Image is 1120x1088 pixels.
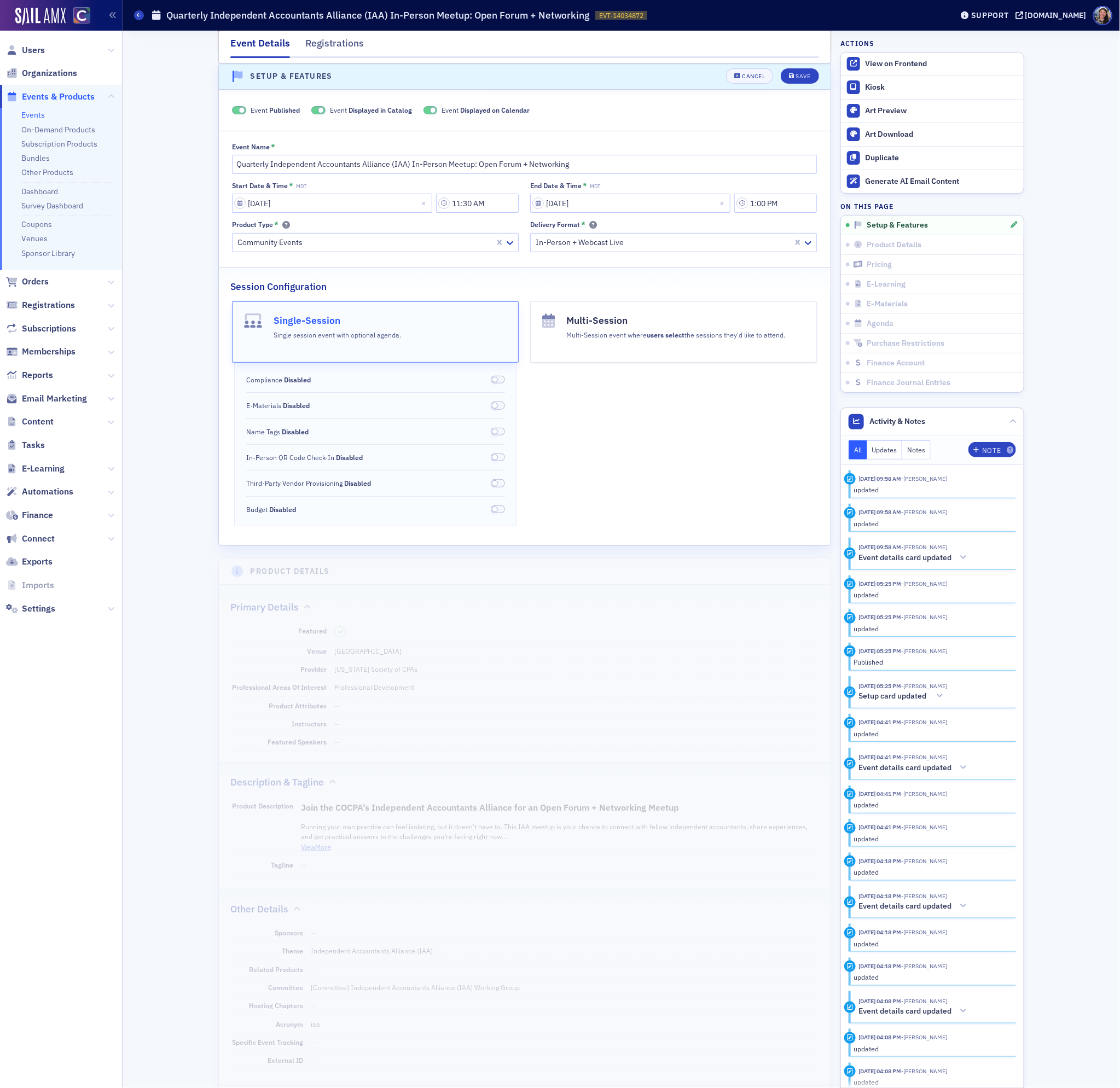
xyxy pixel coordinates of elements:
[854,624,1009,633] div: updated
[282,946,303,955] span: Theme
[530,194,730,213] input: MM/DD/YYYY
[844,548,856,559] div: Activity
[865,130,1018,139] div: Art Download
[344,479,371,487] span: Disabled
[15,8,66,25] a: SailAMX
[349,106,412,114] span: Displayed in Catalog
[854,485,1009,494] div: updated
[6,299,75,311] a: Registrations
[530,220,580,229] div: Delivery Format
[6,509,53,521] a: Finance
[859,691,927,701] h5: Setup card updated
[21,153,50,163] a: Bundles
[1025,10,1087,20] div: [DOMAIN_NAME]
[902,753,948,761] span: Stacy Svendsen
[22,579,54,591] span: Imports
[859,552,971,563] button: Event details card updated
[311,946,433,955] span: Independent Accountants Alliance (IAA)
[844,1002,856,1013] div: Activity
[566,330,785,340] p: Multi-Session event where the sessions they'd like to attend.
[844,507,856,519] div: Update
[22,463,65,475] span: E-Learning
[530,182,582,190] div: End Date & Time
[6,276,49,288] a: Orders
[859,901,952,911] h5: Event details card updated
[22,299,75,311] span: Registrations
[859,928,902,936] time: 9/23/2025 04:18 PM
[232,301,519,363] button: Single-SessionSingle session event with optional agenda.
[298,626,327,635] span: Featured
[249,1001,303,1010] span: Hosting Chapters
[590,183,600,190] span: MDT
[870,416,926,427] span: Activity & Notes
[854,1077,1009,1087] div: updated
[902,475,948,482] span: Stacy Svendsen
[859,613,902,621] time: 9/23/2025 05:25 PM
[22,439,45,451] span: Tasks
[491,428,505,436] span: Disabled
[859,762,971,773] button: Event details card updated
[854,939,1009,949] div: updated
[859,1005,971,1017] button: Event details card updated
[230,902,288,916] h2: Other Details
[902,613,948,621] span: Stacy Svendsen
[232,683,327,691] span: Professional Areas Of Interest
[902,823,948,831] span: Stacy Svendsen
[902,543,948,551] span: Stacy Svendsen
[22,416,54,428] span: Content
[230,36,290,58] div: Event Details
[334,719,340,728] span: —
[21,187,58,196] a: Dashboard
[283,401,310,410] span: Disabled
[22,509,53,521] span: Finance
[274,220,278,228] abbr: This field is required
[867,260,892,270] span: Pricing
[982,447,1001,453] div: Note
[867,299,908,309] span: E-Materials
[859,892,902,900] time: 9/23/2025 04:18 PM
[274,328,401,340] div: Single session event with optional agenda.
[6,393,87,405] a: Email Marketing
[854,590,1009,600] div: updated
[867,339,945,348] span: Purchase Restrictions
[902,962,948,970] span: Stacy Svendsen
[21,248,75,258] a: Sponsor Library
[844,686,856,698] div: Activity
[902,1033,948,1041] span: Stacy Svendsen
[902,892,948,900] span: Stacy Svendsen
[854,729,1009,738] div: updated
[230,600,299,614] h2: Primary Details
[268,737,327,746] span: Featured Speakers
[844,1066,856,1077] div: Update
[854,657,1009,667] div: Published
[859,823,902,831] time: 9/23/2025 04:41 PM
[902,682,948,690] span: Stacy Svendsen
[530,301,817,363] button: Multi-SessionMulti-Session event whereusers selectthe sessions they'd like to attend.
[22,276,49,288] span: Orders
[289,182,293,189] abbr: This field is required
[6,67,77,79] a: Organizations
[599,11,643,20] span: EVT-14034872
[844,758,856,769] div: Activity
[22,486,73,498] span: Automations
[330,105,412,115] span: Event
[311,1056,316,1064] span: —
[6,439,45,451] a: Tasks
[230,280,327,294] h2: Session Configuration
[301,860,306,869] span: —
[844,578,856,590] div: Update
[22,44,45,56] span: Users
[301,802,679,813] strong: Join the COCPA’s Independent Accountants Alliance for an Open Forum + Networking Meetup
[902,997,948,1005] span: Stacy Svendsen
[271,860,293,869] span: Tagline
[716,194,730,213] button: Close
[6,346,76,358] a: Memberships
[232,143,270,151] div: Event Name
[867,280,906,289] span: E-Learning
[301,842,331,852] button: ViewMore
[311,965,316,974] span: —
[867,220,929,230] span: Setup & Features
[305,36,364,56] div: Registrations
[781,69,819,84] button: Save
[491,453,505,462] span: Disabled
